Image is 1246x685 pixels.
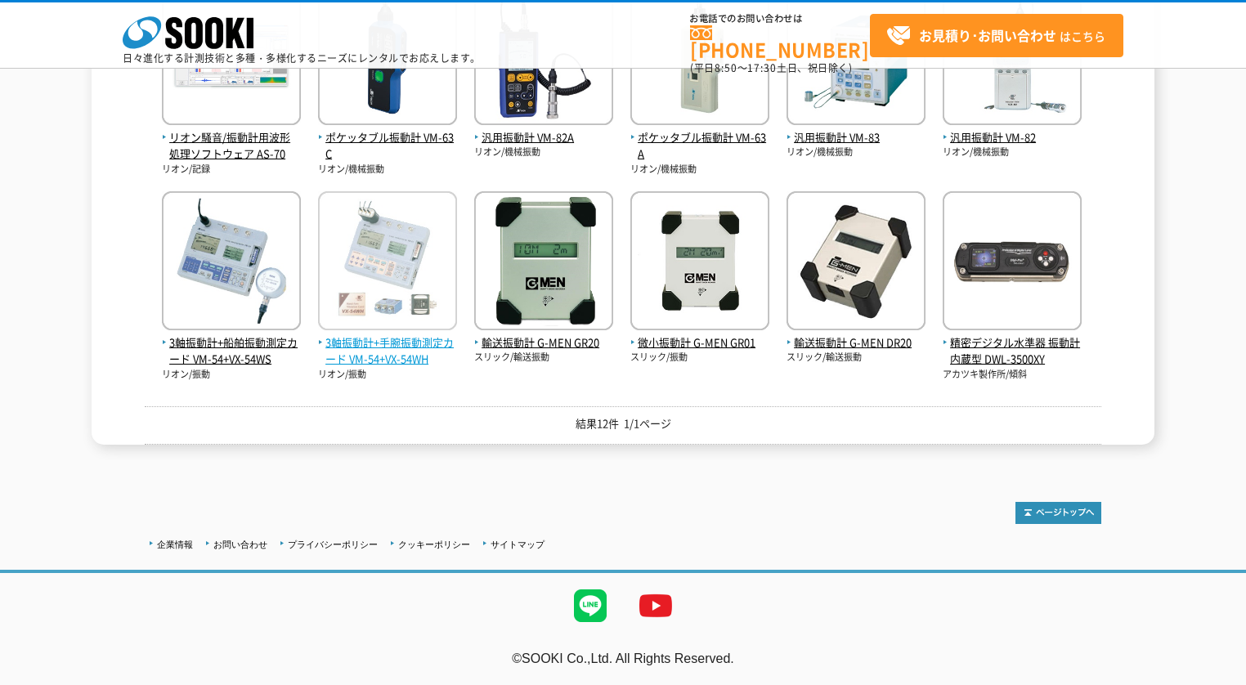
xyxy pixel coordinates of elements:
img: DWL-3500XY [943,191,1082,334]
p: リオン/機械振動 [318,163,457,177]
a: サイトマップ [491,539,545,549]
p: スリック/輸送振動 [787,351,926,365]
img: G-MEN GR20 [474,191,613,334]
p: リオン/振動 [162,368,301,382]
span: 輸送振動計 G-MEN GR20 [474,334,613,351]
span: お電話でのお問い合わせは [690,14,870,24]
a: クッキーポリシー [398,539,470,549]
strong: お見積り･お問い合わせ [919,25,1056,45]
a: 企業情報 [157,539,193,549]
span: 輸送振動計 G-MEN DR20 [787,334,926,351]
span: 精密デジタル水準器 振動計内蔵型 DWL-3500XY [943,334,1082,369]
p: リオン/機械振動 [943,146,1082,159]
img: LINE [558,573,623,638]
p: リオン/機械振動 [787,146,926,159]
p: 日々進化する計測技術と多種・多様化するニーズにレンタルでお応えします。 [123,53,481,63]
span: 8:50 [715,60,737,75]
p: リオン/機械振動 [474,146,613,159]
a: 3軸振動計+手腕振動測定カード VM-54+VX-54WH [318,317,457,368]
img: トップページへ [1015,502,1101,524]
a: ポケッタブル振動計 VM-63A [630,112,769,163]
span: (平日 ～ 土日、祝日除く) [690,60,852,75]
p: アカツキ製作所/傾斜 [943,368,1082,382]
a: 精密デジタル水準器 振動計内蔵型 DWL-3500XY [943,317,1082,368]
a: 輸送振動計 G-MEN GR20 [474,317,613,351]
a: リオン騒音/振動計用波形処理ソフトウェア AS-70 [162,112,301,163]
img: YouTube [623,573,688,638]
p: リオン/振動 [318,368,457,382]
span: 17:30 [747,60,777,75]
a: テストMail [1183,669,1246,683]
span: ポケッタブル振動計 VM-63A [630,129,769,163]
p: スリック/振動 [630,351,769,365]
p: リオン/記録 [162,163,301,177]
p: 結果12件 1/1ページ [145,415,1101,432]
span: 3軸振動計+手腕振動測定カード VM-54+VX-54WH [318,334,457,369]
span: 汎用振動計 VM-82A [474,129,613,146]
a: 輸送振動計 G-MEN DR20 [787,317,926,351]
a: ポケッタブル振動計 VM-63C [318,112,457,163]
span: リオン騒音/振動計用波形処理ソフトウェア AS-70 [162,129,301,163]
img: VM-54+VX-54WS [162,191,301,334]
p: リオン/機械振動 [630,163,769,177]
span: 微小振動計 G-MEN GR01 [630,334,769,351]
a: 3軸振動計+船舶振動測定カード VM-54+VX-54WS [162,317,301,368]
a: プライバシーポリシー [288,539,378,549]
a: 汎用振動計 VM-82 [943,112,1082,146]
span: はこちら [886,24,1105,48]
span: ポケッタブル振動計 VM-63C [318,129,457,163]
a: お問い合わせ [213,539,267,549]
img: VM-54+VX-54WH [318,191,457,334]
span: 汎用振動計 VM-82 [943,129,1082,146]
img: G-MEN DR20 [787,191,926,334]
a: 汎用振動計 VM-82A [474,112,613,146]
a: 汎用振動計 VM-83 [787,112,926,146]
p: スリック/輸送振動 [474,351,613,365]
a: 微小振動計 G-MEN GR01 [630,317,769,351]
a: お見積り･お問い合わせはこちら [870,14,1123,57]
span: 汎用振動計 VM-83 [787,129,926,146]
a: [PHONE_NUMBER] [690,25,870,59]
img: G-MEN GR01 [630,191,769,334]
span: 3軸振動計+船舶振動測定カード VM-54+VX-54WS [162,334,301,369]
